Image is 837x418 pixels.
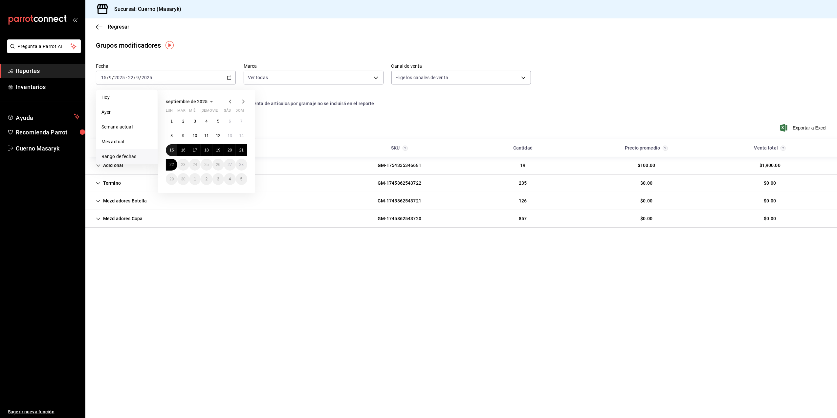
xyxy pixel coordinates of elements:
div: Cell [514,213,532,225]
div: Head [85,139,837,157]
div: Cell [91,213,148,225]
abbr: 7 de septiembre de 2025 [240,119,243,124]
div: HeadCell [461,142,584,154]
div: Cell [372,195,427,207]
button: Regresar [96,24,129,30]
abbr: 1 de septiembre de 2025 [170,119,173,124]
abbr: 23 de septiembre de 2025 [181,162,185,167]
abbr: 11 de septiembre de 2025 [204,133,209,138]
div: Row [85,174,837,192]
abbr: 21 de septiembre de 2025 [239,148,244,152]
div: Cell [759,177,782,189]
span: / [112,75,114,80]
div: Cell [759,195,782,207]
button: 5 de septiembre de 2025 [212,115,224,127]
div: Los artículos del listado no incluyen [96,100,826,107]
button: 4 de octubre de 2025 [224,173,235,185]
span: Ayer [101,109,152,116]
button: 4 de septiembre de 2025 [201,115,212,127]
button: 30 de septiembre de 2025 [177,173,189,185]
label: Canal de venta [391,64,531,69]
abbr: lunes [166,108,173,115]
span: Ver todas [248,74,268,81]
button: 16 de septiembre de 2025 [177,144,189,156]
abbr: 10 de septiembre de 2025 [193,133,197,138]
div: HeadCell [338,142,461,154]
abbr: 5 de octubre de 2025 [240,177,243,181]
svg: Los grupos modificadores y las opciones se agruparán por SKU; se mostrará el primer creado. [403,146,408,151]
abbr: 9 de septiembre de 2025 [182,133,185,138]
div: Row [85,210,837,228]
button: 28 de septiembre de 2025 [236,159,247,171]
abbr: 5 de septiembre de 2025 [217,119,219,124]
button: 26 de septiembre de 2025 [212,159,224,171]
button: septiembre de 2025 [166,98,215,105]
button: 19 de septiembre de 2025 [212,144,224,156]
svg: Precio promedio = total de grupos modificadores / cantidad [663,146,668,151]
button: 29 de septiembre de 2025 [166,173,177,185]
button: 3 de septiembre de 2025 [189,115,201,127]
label: Marca [244,64,384,69]
span: Pregunta a Parrot AI [18,43,71,50]
div: Cell [635,195,658,207]
abbr: 6 de septiembre de 2025 [229,119,231,124]
button: 9 de septiembre de 2025 [177,130,189,142]
span: Mes actual [101,138,152,145]
abbr: 27 de septiembre de 2025 [228,162,232,167]
input: -- [128,75,134,80]
input: ---- [141,75,152,80]
div: Cell [632,159,660,172]
abbr: sábado [224,108,231,115]
h3: Sucursal: Cuerno (Masaryk) [109,5,181,13]
button: Exportar a Excel [782,124,826,132]
div: HeadCell [585,142,708,154]
img: Tooltip marker [165,41,174,49]
button: 11 de septiembre de 2025 [201,130,212,142]
span: Inventarios [16,82,80,91]
svg: Venta total de las opciones, agrupadas por grupo modificador. [781,146,786,151]
div: Cell [372,213,427,225]
div: Cell [635,177,658,189]
button: 23 de septiembre de 2025 [177,159,189,171]
button: 2 de octubre de 2025 [201,173,212,185]
span: Hoy [101,94,152,101]
abbr: 8 de septiembre de 2025 [170,133,173,138]
div: HeadCell [91,142,338,154]
abbr: 20 de septiembre de 2025 [228,148,232,152]
div: Cell [515,159,531,172]
span: / [107,75,109,80]
abbr: 4 de octubre de 2025 [229,177,231,181]
span: Semana actual [101,124,152,130]
button: 25 de septiembre de 2025 [201,159,212,171]
div: Row [85,192,837,210]
abbr: 15 de septiembre de 2025 [169,148,174,152]
abbr: 14 de septiembre de 2025 [239,133,244,138]
abbr: 4 de septiembre de 2025 [206,119,208,124]
input: ---- [114,75,125,80]
abbr: 28 de septiembre de 2025 [239,162,244,167]
div: Cell [514,177,532,189]
abbr: 3 de octubre de 2025 [217,177,219,181]
span: Recomienda Parrot [16,128,80,137]
abbr: 30 de septiembre de 2025 [181,177,185,181]
button: 22 de septiembre de 2025 [166,159,177,171]
button: 3 de octubre de 2025 [212,173,224,185]
abbr: jueves [201,108,239,115]
a: Pregunta a Parrot AI [5,48,81,55]
abbr: 25 de septiembre de 2025 [204,162,209,167]
div: Cell [635,213,658,225]
abbr: domingo [236,108,244,115]
abbr: 16 de septiembre de 2025 [181,148,185,152]
span: Reportes [16,66,80,75]
p: Nota [96,92,826,100]
button: 1 de septiembre de 2025 [166,115,177,127]
button: 13 de septiembre de 2025 [224,130,235,142]
span: / [134,75,136,80]
span: Ayuda [16,113,71,121]
div: Container [85,139,837,228]
div: Grupos modificadores [96,40,161,50]
abbr: 1 de octubre de 2025 [194,177,196,181]
button: 2 de septiembre de 2025 [177,115,189,127]
button: 7 de septiembre de 2025 [236,115,247,127]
